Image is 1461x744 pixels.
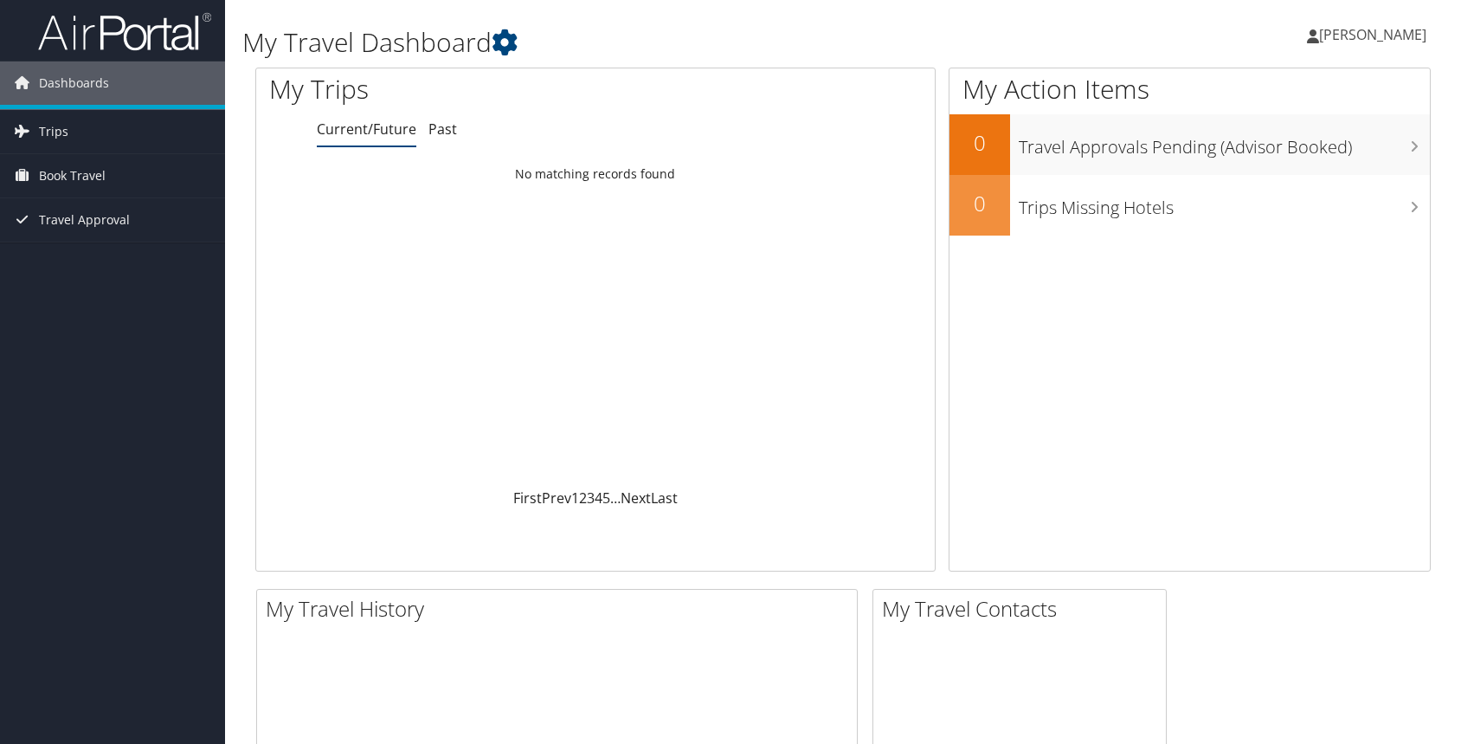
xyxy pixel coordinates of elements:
[39,61,109,105] span: Dashboards
[513,488,542,508] a: First
[651,488,678,508] a: Last
[428,120,457,139] a: Past
[571,488,579,508] a: 1
[949,175,1430,236] a: 0Trips Missing Hotels
[602,488,610,508] a: 5
[39,110,68,153] span: Trips
[595,488,602,508] a: 4
[587,488,595,508] a: 3
[39,198,130,242] span: Travel Approval
[38,11,211,52] img: airportal-logo.png
[266,594,857,624] h2: My Travel History
[882,594,1166,624] h2: My Travel Contacts
[542,488,571,508] a: Prev
[949,114,1430,175] a: 0Travel Approvals Pending (Advisor Booked)
[1307,9,1444,61] a: [PERSON_NAME]
[949,128,1010,158] h2: 0
[256,159,935,190] td: No matching records found
[317,120,416,139] a: Current/Future
[949,71,1430,107] h1: My Action Items
[610,488,621,508] span: …
[269,71,639,107] h1: My Trips
[579,488,587,508] a: 2
[39,154,106,197] span: Book Travel
[1319,25,1426,44] span: [PERSON_NAME]
[1019,126,1430,159] h3: Travel Approvals Pending (Advisor Booked)
[1019,187,1430,220] h3: Trips Missing Hotels
[949,189,1010,218] h2: 0
[621,488,651,508] a: Next
[242,24,1043,61] h1: My Travel Dashboard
